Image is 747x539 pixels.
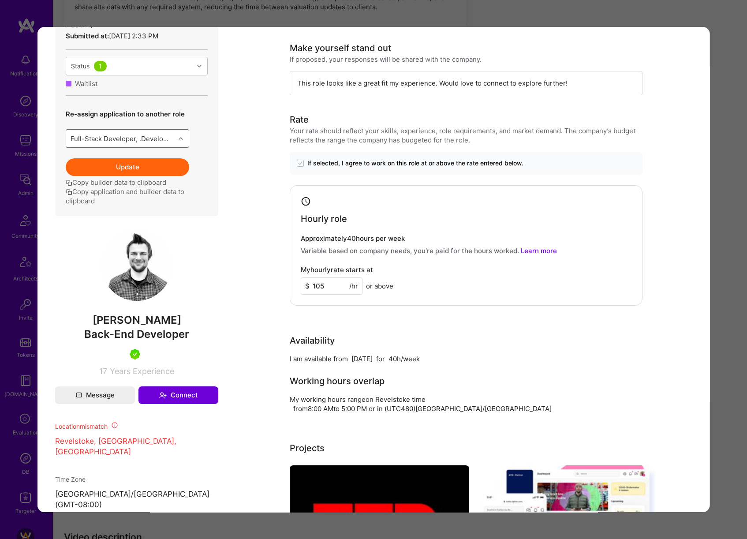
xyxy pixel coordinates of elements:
[179,136,183,141] i: icon Chevron
[84,328,189,341] span: Back-End Developer
[75,79,97,88] div: Waitlist
[37,27,710,512] div: modal
[55,476,86,483] span: Time Zone
[55,436,218,457] p: Revelstoke, [GEOGRAPHIC_DATA], [GEOGRAPHIC_DATA]
[130,349,140,359] img: A.Teamer in Residence
[197,64,202,68] i: icon Chevron
[66,189,72,196] i: icon Copy
[305,281,310,291] span: $
[290,113,309,126] div: Rate
[290,442,325,455] div: Projects
[308,404,375,413] span: 8:00 AM to 5:00 PM or
[55,314,218,327] span: [PERSON_NAME]
[66,178,166,187] button: Copy builder data to clipboard
[66,180,72,187] i: icon Copy
[290,126,642,145] div: Your rate should reflect your skills, experience, role requirements, and market demand. The compa...
[290,334,335,347] div: Availability
[55,386,135,404] button: Message
[351,354,373,363] div: [DATE]
[99,367,107,376] span: 17
[66,187,208,206] button: Copy application and builder data to clipboard
[290,71,642,95] div: This role looks like a great fit my experience. Would love to connect to explore further!
[301,235,631,243] h4: Approximately 40 hours per week
[301,196,311,206] i: icon Clock
[290,374,385,388] div: Working hours overlap
[301,246,631,255] p: Variable based on company needs, you’re paid for the hours worked.
[388,354,397,363] div: 40
[66,32,109,40] strong: Submitted at:
[366,281,393,291] span: or above
[307,159,523,168] span: If selected, I agree to work on this role at or above the rate entered below.
[290,55,482,64] div: If proposed, your responses will be shared with the company.
[376,354,385,363] div: for
[101,294,172,303] a: User Avatar
[301,266,373,274] h4: My hourly rate starts at
[70,134,168,143] div: Full-Stack Developer, .Develo...
[93,61,106,71] div: 1
[521,247,557,255] a: Learn more
[290,41,391,55] div: Make yourself stand out
[55,490,218,511] p: [GEOGRAPHIC_DATA]/[GEOGRAPHIC_DATA] (GMT-08:00 )
[290,395,426,404] div: My working hours range on Revelstoke time
[301,213,347,224] h4: Hourly role
[397,354,420,363] div: h/week
[109,32,158,40] span: [DATE] 2:33 PM
[159,391,167,399] i: icon Connect
[101,230,172,301] img: User Avatar
[66,109,189,119] p: Re-assign application to another role
[55,422,218,431] div: Location mismatch
[290,354,348,363] div: I am available from
[66,158,189,176] button: Update
[138,386,218,404] button: Connect
[71,62,89,71] div: Status
[75,392,82,398] i: icon Mail
[110,367,174,376] span: Years Experience
[301,277,362,295] input: XXX
[293,404,552,413] span: from in (UTC 480 ) [GEOGRAPHIC_DATA]/[GEOGRAPHIC_DATA]
[349,281,358,291] span: /hr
